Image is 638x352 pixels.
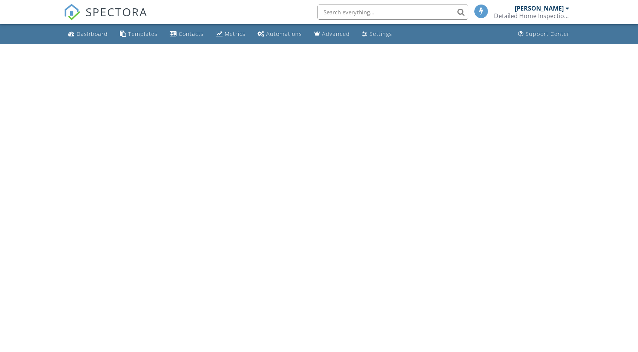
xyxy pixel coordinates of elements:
[515,5,564,12] div: [PERSON_NAME]
[494,12,569,20] div: Detailed Home Inspections, LLC
[167,27,207,41] a: Contacts
[322,30,350,37] div: Advanced
[179,30,204,37] div: Contacts
[266,30,302,37] div: Automations
[359,27,395,41] a: Settings
[370,30,392,37] div: Settings
[526,30,570,37] div: Support Center
[311,27,353,41] a: Advanced
[213,27,248,41] a: Metrics
[77,30,108,37] div: Dashboard
[515,27,573,41] a: Support Center
[128,30,158,37] div: Templates
[64,10,147,26] a: SPECTORA
[225,30,245,37] div: Metrics
[65,27,111,41] a: Dashboard
[64,4,80,20] img: The Best Home Inspection Software - Spectora
[255,27,305,41] a: Automations (Basic)
[317,5,468,20] input: Search everything...
[86,4,147,20] span: SPECTORA
[117,27,161,41] a: Templates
